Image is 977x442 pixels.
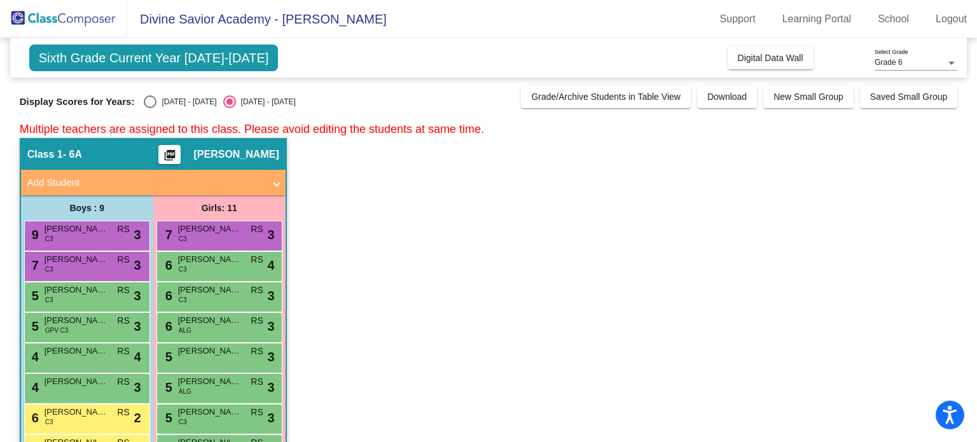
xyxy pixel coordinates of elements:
[178,284,242,296] span: [PERSON_NAME]
[178,253,242,266] span: [PERSON_NAME]
[251,284,263,297] span: RS
[268,317,275,336] span: 3
[117,284,129,297] span: RS
[45,253,108,266] span: [PERSON_NAME]
[268,347,275,366] span: 3
[162,380,172,394] span: 5
[179,417,187,427] span: C3
[707,92,747,102] span: Download
[162,319,172,333] span: 6
[45,223,108,235] span: [PERSON_NAME]
[178,223,242,235] span: [PERSON_NAME]
[268,378,275,397] span: 3
[27,148,63,161] span: Class 1
[156,96,216,107] div: [DATE] - [DATE]
[738,53,803,63] span: Digital Data Wall
[179,234,187,244] span: C3
[162,258,172,272] span: 6
[117,253,129,266] span: RS
[268,256,275,275] span: 4
[179,326,191,335] span: ALG
[251,314,263,328] span: RS
[117,375,129,389] span: RS
[29,319,39,333] span: 5
[178,345,242,357] span: [PERSON_NAME]
[29,258,39,272] span: 7
[27,176,264,190] mat-panel-title: Add Student
[178,314,242,327] span: [PERSON_NAME]
[117,345,129,358] span: RS
[127,9,387,29] span: Divine Savior Academy - [PERSON_NAME]
[162,149,177,167] mat-icon: picture_as_pdf
[134,408,141,427] span: 2
[45,284,108,296] span: [PERSON_NAME]
[162,228,172,242] span: 7
[268,286,275,305] span: 3
[45,326,69,335] span: GPV C3
[29,228,39,242] span: 9
[134,286,141,305] span: 3
[178,375,242,388] span: [PERSON_NAME]
[772,9,862,29] a: Learning Portal
[268,408,275,427] span: 3
[773,92,843,102] span: New Small Group
[763,85,854,108] button: New Small Group
[45,234,53,244] span: C3
[20,123,484,135] span: Multiple teachers are assigned to this class. Please avoid editing the students at same time.
[134,347,141,366] span: 4
[153,195,286,221] div: Girls: 11
[870,92,947,102] span: Saved Small Group
[134,317,141,336] span: 3
[134,225,141,244] span: 3
[728,46,814,69] button: Digital Data Wall
[117,223,129,236] span: RS
[925,9,977,29] a: Logout
[29,350,39,364] span: 4
[21,195,153,221] div: Boys : 9
[63,148,82,161] span: - 6A
[251,253,263,266] span: RS
[117,406,129,419] span: RS
[29,45,279,71] span: Sixth Grade Current Year [DATE]-[DATE]
[29,411,39,425] span: 6
[179,387,191,396] span: ALG
[45,345,108,357] span: [PERSON_NAME]
[179,265,187,274] span: C3
[251,375,263,389] span: RS
[697,85,757,108] button: Download
[251,406,263,419] span: RS
[268,225,275,244] span: 3
[45,295,53,305] span: C3
[45,265,53,274] span: C3
[134,378,141,397] span: 3
[162,350,172,364] span: 5
[178,406,242,418] span: [PERSON_NAME]
[193,148,279,161] span: [PERSON_NAME]
[179,295,187,305] span: C3
[45,417,53,427] span: C3
[251,223,263,236] span: RS
[236,96,296,107] div: [DATE] - [DATE]
[710,9,766,29] a: Support
[251,345,263,358] span: RS
[162,289,172,303] span: 6
[45,314,108,327] span: [PERSON_NAME]
[45,375,108,388] span: [PERSON_NAME]
[20,96,135,107] span: Display Scores for Years:
[117,314,129,328] span: RS
[875,58,902,67] span: Grade 6
[521,85,691,108] button: Grade/Archive Students in Table View
[868,9,919,29] a: School
[860,85,957,108] button: Saved Small Group
[144,95,295,108] mat-radio-group: Select an option
[158,145,181,164] button: Print Students Details
[45,406,108,418] span: [PERSON_NAME]
[29,289,39,303] span: 5
[29,380,39,394] span: 4
[162,411,172,425] span: 5
[134,256,141,275] span: 3
[21,170,286,195] mat-expansion-panel-header: Add Student
[531,92,681,102] span: Grade/Archive Students in Table View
